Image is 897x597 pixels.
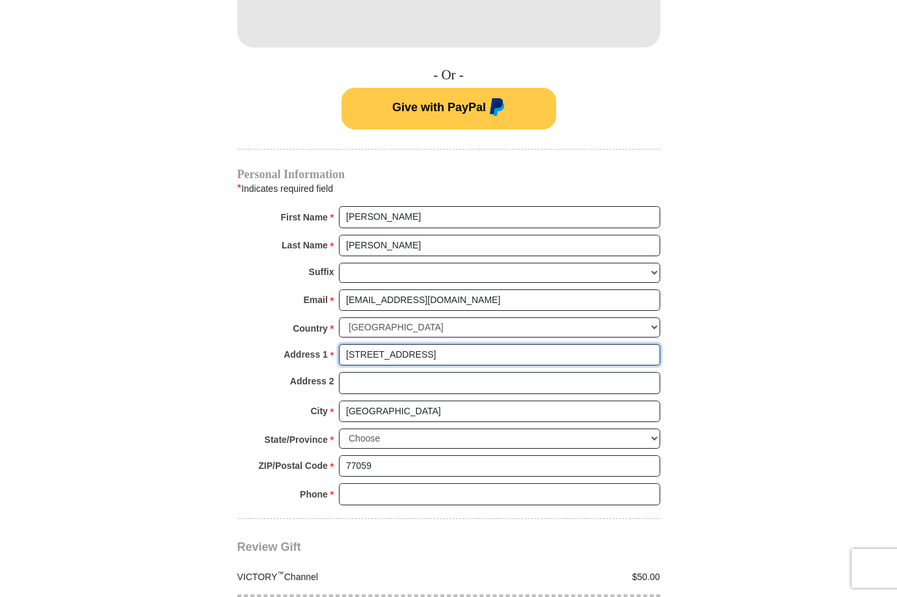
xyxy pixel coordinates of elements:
[237,169,660,179] h4: Personal Information
[392,101,486,114] span: Give with PayPal
[486,98,505,119] img: paypal
[265,431,328,449] strong: State/Province
[282,236,328,254] strong: Last Name
[300,485,328,503] strong: Phone
[281,208,328,226] strong: First Name
[284,345,328,364] strong: Address 1
[258,457,328,475] strong: ZIP/Postal Code
[237,180,660,197] div: Indicates required field
[309,263,334,281] strong: Suffix
[304,291,328,309] strong: Email
[449,570,667,584] div: $50.00
[293,319,328,338] strong: Country
[277,570,284,577] sup: ™
[230,570,449,584] div: VICTORY Channel
[290,372,334,390] strong: Address 2
[237,540,301,553] span: Review Gift
[341,88,556,129] button: Give with PayPal
[310,402,327,420] strong: City
[237,67,660,83] h4: - Or -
